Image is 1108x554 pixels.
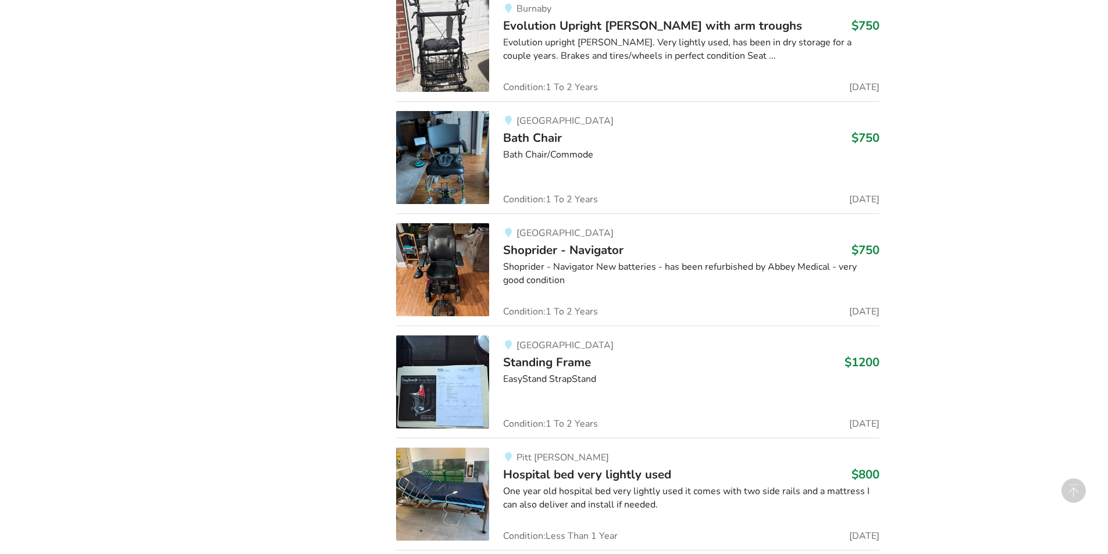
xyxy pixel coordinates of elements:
img: mobility-shoprider - navigator [396,223,489,316]
span: [DATE] [849,419,879,428]
span: Evolution Upright [PERSON_NAME] with arm troughs [503,17,802,34]
span: Condition: 1 To 2 Years [503,307,598,316]
img: bedroom equipment-hospital bed very lightly used [396,448,489,541]
span: Burnaby [516,2,551,15]
div: EasyStand StrapStand [503,373,879,386]
span: [GEOGRAPHIC_DATA] [516,227,614,240]
span: Pitt [PERSON_NAME] [516,451,609,464]
a: bedroom equipment-hospital bed very lightly usedPitt [PERSON_NAME]Hospital bed very lightly used$... [396,438,879,550]
a: mobility-standing frame[GEOGRAPHIC_DATA]Standing Frame$1200EasyStand StrapStandCondition:1 To 2 Y... [396,326,879,438]
span: [DATE] [849,83,879,92]
span: Condition: Less Than 1 Year [503,531,618,541]
span: [DATE] [849,531,879,541]
a: bathroom safety-bath chair[GEOGRAPHIC_DATA]Bath Chair$750Bath Chair/CommodeCondition:1 To 2 Years... [396,101,879,213]
span: Condition: 1 To 2 Years [503,419,598,428]
h3: $1200 [845,355,879,370]
span: Condition: 1 To 2 Years [503,195,598,204]
div: One year old hospital bed very lightly used it comes with two side rails and a mattress I can als... [503,485,879,512]
span: [DATE] [849,195,879,204]
span: Bath Chair [503,130,562,146]
h3: $800 [852,467,879,482]
span: Hospital bed very lightly used [503,466,671,482]
div: Shoprider - Navigator New batteries - has been refurbished by Abbey Medical - very good condition [503,260,879,287]
div: Bath Chair/Commode [503,148,879,162]
span: [DATE] [849,307,879,316]
span: Condition: 1 To 2 Years [503,83,598,92]
h3: $750 [852,242,879,258]
span: Shoprider - Navigator [503,242,624,258]
span: [GEOGRAPHIC_DATA] [516,115,614,127]
img: mobility-standing frame [396,335,489,428]
h3: $750 [852,18,879,33]
div: Evolution upright [PERSON_NAME]. Very lightly used, has been in dry storage for a couple years. B... [503,36,879,63]
span: [GEOGRAPHIC_DATA] [516,339,614,352]
a: mobility-shoprider - navigator[GEOGRAPHIC_DATA]Shoprider - Navigator$750Shoprider - Navigator New... [396,213,879,326]
img: bathroom safety-bath chair [396,111,489,204]
h3: $750 [852,130,879,145]
span: Standing Frame [503,354,591,370]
